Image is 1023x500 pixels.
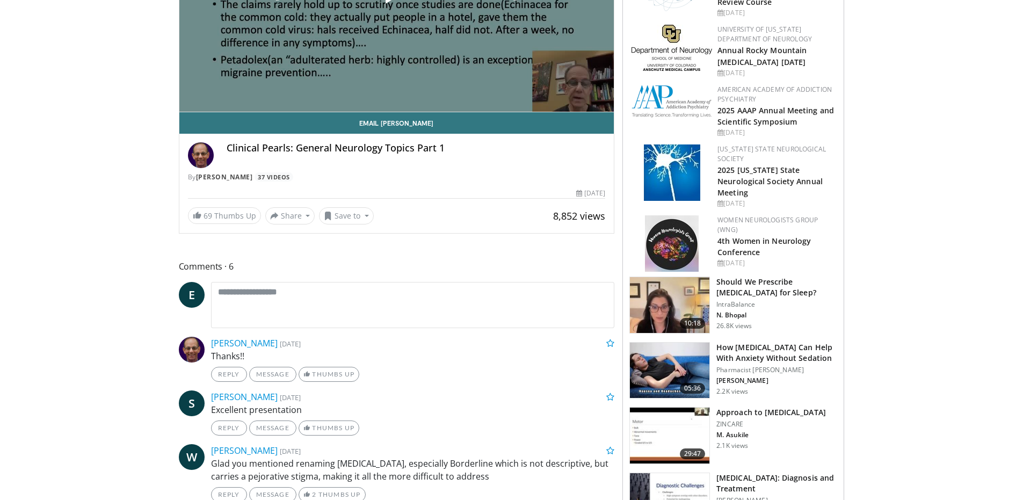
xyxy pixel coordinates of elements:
[629,277,837,334] a: 10:18 Should We Prescribe [MEDICAL_DATA] for Sleep? IntraBalance N. Bhopal 26.8K views
[717,68,835,78] div: [DATE]
[680,318,706,329] span: 10:18
[179,390,205,416] a: S
[680,448,706,459] span: 29:47
[196,172,253,182] a: [PERSON_NAME]
[630,343,709,398] img: 7bfe4765-2bdb-4a7e-8d24-83e30517bd33.150x105_q85_crop-smart_upscale.jpg
[717,105,834,127] a: 2025 AAAP Annual Meeting and Scientific Symposium
[717,128,835,137] div: [DATE]
[632,25,712,71] img: e56d7f87-1f02-478c-a66d-da6d5fbe2e7d.jpg.150x105_q85_autocrop_double_scale_upscale_version-0.2.jpg
[717,85,832,104] a: American Academy of Addiction Psychiatry
[717,258,835,268] div: [DATE]
[716,441,748,450] p: 2.1K views
[179,337,205,363] img: Avatar
[716,431,826,439] p: M. Asukile
[629,342,837,399] a: 05:36 How [MEDICAL_DATA] Can Help With Anxiety Without Sedation Pharmacist [PERSON_NAME] [PERSON_...
[211,337,278,349] a: [PERSON_NAME]
[204,211,212,221] span: 69
[249,421,296,436] a: Message
[553,209,605,222] span: 8,852 views
[716,342,837,364] h3: How [MEDICAL_DATA] Can Help With Anxiety Without Sedation
[644,144,700,201] img: acd9fda7-b660-4062-a2ed-b14b2bb56add.webp.150x105_q85_autocrop_double_scale_upscale_version-0.2.jpg
[211,457,615,483] p: Glad you mentioned renaming [MEDICAL_DATA], especially Borderline which is not descriptive, but c...
[680,383,706,394] span: 05:36
[717,45,807,67] a: Annual Rocky Mountain [MEDICAL_DATA] [DATE]
[717,25,812,44] a: University of [US_STATE] Department of Neurology
[179,444,205,470] a: W
[255,172,294,182] a: 37 Videos
[211,403,615,416] p: Excellent presentation
[312,490,316,498] span: 2
[716,407,826,418] h3: Approach to [MEDICAL_DATA]
[717,199,835,208] div: [DATE]
[576,189,605,198] div: [DATE]
[188,142,214,168] img: Avatar
[717,215,818,234] a: Women Neurologists Group (WNG)
[211,391,278,403] a: [PERSON_NAME]
[211,350,615,363] p: Thanks!!
[319,207,374,224] button: Save to
[249,367,296,382] a: Message
[211,421,247,436] a: Reply
[717,144,826,163] a: [US_STATE] State Neurological Society
[179,259,615,273] span: Comments 6
[716,322,752,330] p: 26.8K views
[632,85,712,118] img: f7c290de-70ae-47e0-9ae1-04035161c232.png.150x105_q85_autocrop_double_scale_upscale_version-0.2.png
[716,473,837,494] h3: [MEDICAL_DATA]: Diagnosis and Treatment
[188,207,261,224] a: 69 Thumbs Up
[645,215,699,272] img: 14d901f6-3e3b-40ba-bcee-b65699228850.jpg.150x105_q85_autocrop_double_scale_upscale_version-0.2.jpg
[629,407,837,464] a: 29:47 Approach to [MEDICAL_DATA] ZINCARE M. Asukile 2.1K views
[211,445,278,456] a: [PERSON_NAME]
[299,367,359,382] a: Thumbs Up
[265,207,315,224] button: Share
[630,408,709,463] img: fcd6c3de-c53d-4e5a-8237-fccb6a3fbc58.150x105_q85_crop-smart_upscale.jpg
[716,311,837,320] p: N. Bhopal
[280,339,301,349] small: [DATE]
[717,165,823,198] a: 2025 [US_STATE] State Neurological Society Annual Meeting
[630,277,709,333] img: f7087805-6d6d-4f4e-b7c8-917543aa9d8d.150x105_q85_crop-smart_upscale.jpg
[716,420,826,429] p: ZINCARE
[717,236,811,257] a: 4th Women in Neurology Conference
[717,8,835,18] div: [DATE]
[716,300,837,309] p: IntraBalance
[188,172,606,182] div: By
[716,366,837,374] p: Pharmacist [PERSON_NAME]
[716,376,837,385] p: [PERSON_NAME]
[716,387,748,396] p: 2.2K views
[179,282,205,308] a: E
[280,446,301,456] small: [DATE]
[227,142,606,154] h4: Clinical Pearls: General Neurology Topics Part 1
[179,112,614,134] a: Email [PERSON_NAME]
[211,367,247,382] a: Reply
[716,277,837,298] h3: Should We Prescribe [MEDICAL_DATA] for Sleep?
[280,393,301,402] small: [DATE]
[299,421,359,436] a: Thumbs Up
